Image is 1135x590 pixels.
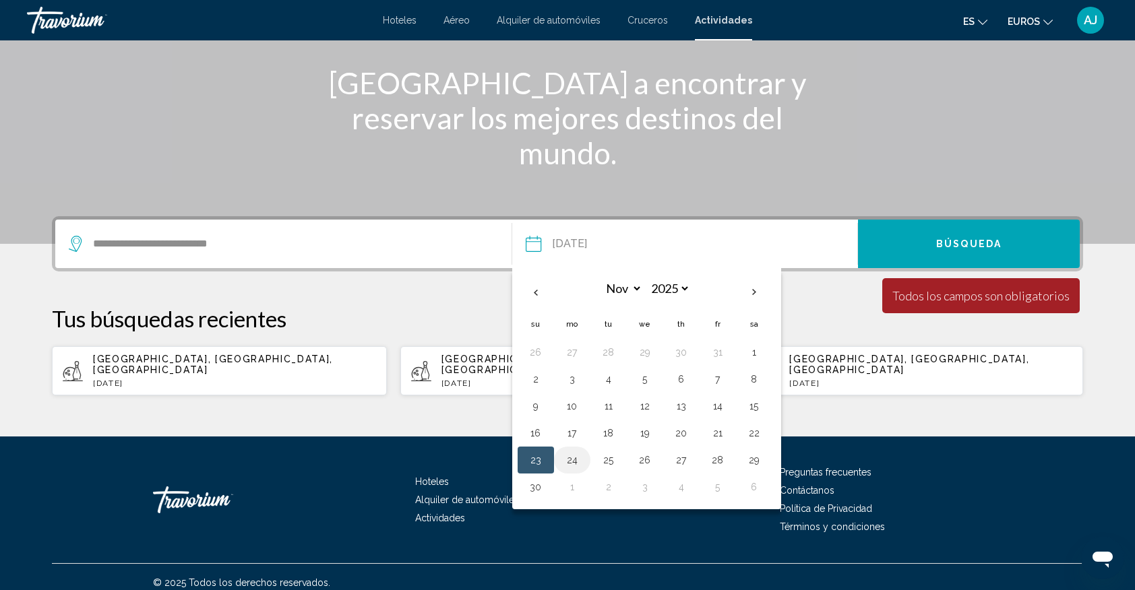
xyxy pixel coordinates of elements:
button: Day 13 [671,397,692,416]
a: Cruceros [627,15,668,26]
font: © 2025 Todos los derechos reservados. [153,577,330,588]
a: Alquiler de automóviles [497,15,601,26]
button: Day 4 [671,478,692,496]
button: Day 27 [671,451,692,469]
a: Travorium [27,7,369,34]
button: Day 6 [671,370,692,389]
button: Day 5 [634,370,656,389]
button: Cambiar idioma [963,11,987,31]
select: Select month [599,277,642,300]
button: [GEOGRAPHIC_DATA], [GEOGRAPHIC_DATA], [GEOGRAPHIC_DATA][DATE] [52,346,387,396]
font: euros [1008,16,1040,27]
button: Day 16 [525,424,547,442]
button: Day 29 [743,451,765,469]
button: [GEOGRAPHIC_DATA], [GEOGRAPHIC_DATA], [GEOGRAPHIC_DATA][DATE] [400,346,735,396]
button: Day 30 [525,478,547,496]
button: Day 8 [743,370,765,389]
button: Menú de usuario [1073,6,1108,34]
button: Cambiar moneda [1008,11,1053,31]
font: es [963,16,975,27]
button: Day 26 [634,451,656,469]
font: AJ [1084,13,1097,27]
button: Day 3 [561,370,583,389]
button: Búsqueda [858,220,1080,268]
button: Day 18 [598,424,619,442]
button: Date: Nov 23, 2025 [526,220,857,268]
button: Day 20 [671,424,692,442]
a: Hoteles [415,476,449,487]
button: Day 10 [561,397,583,416]
a: Alquiler de automóviles [415,494,519,505]
button: Day 30 [671,343,692,362]
p: [DATE] [789,379,1072,388]
button: Day 2 [598,478,619,496]
button: Day 15 [743,397,765,416]
button: Day 12 [634,397,656,416]
button: Day 22 [743,424,765,442]
span: Búsqueda [936,239,1002,250]
a: Actividades [695,15,752,26]
button: Day 28 [707,451,729,469]
button: Day 1 [743,343,765,362]
button: Day 1 [561,478,583,496]
span: [GEOGRAPHIC_DATA], [GEOGRAPHIC_DATA], [GEOGRAPHIC_DATA] [789,354,1029,375]
button: Day 9 [525,397,547,416]
p: Tus búsquedas recientes [52,305,1083,332]
a: Aéreo [443,15,470,26]
button: Day 7 [707,370,729,389]
a: Travorium [153,480,288,520]
button: Day 3 [634,478,656,496]
a: Hoteles [383,15,417,26]
button: Next month [736,277,772,308]
button: Day 11 [598,397,619,416]
p: [DATE] [93,379,376,388]
button: Day 31 [707,343,729,362]
button: Day 25 [598,451,619,469]
a: Términos y condiciones [780,521,885,532]
button: Day 6 [743,478,765,496]
button: Day 26 [525,343,547,362]
span: [GEOGRAPHIC_DATA], [GEOGRAPHIC_DATA], [GEOGRAPHIC_DATA] [93,354,333,375]
button: Day 24 [561,451,583,469]
button: Day 14 [707,397,729,416]
h1: [GEOGRAPHIC_DATA] a encontrar y reservar los mejores destinos del mundo. [315,65,820,170]
button: Day 4 [598,370,619,389]
span: [GEOGRAPHIC_DATA], [GEOGRAPHIC_DATA], [GEOGRAPHIC_DATA] [441,354,681,375]
select: Select year [646,277,690,300]
div: Search widget [55,220,1080,268]
a: Actividades [415,513,465,523]
iframe: Botón para iniciar la ventana de mensajería [1081,536,1124,579]
button: Day 21 [707,424,729,442]
button: Day 27 [561,343,583,362]
button: [GEOGRAPHIC_DATA], [GEOGRAPHIC_DATA], [GEOGRAPHIC_DATA][DATE] [748,346,1083,396]
div: Todos los campos son obligatorios [892,288,1070,303]
button: Day 28 [598,343,619,362]
p: [DATE] [441,379,725,388]
button: Day 29 [634,343,656,362]
button: Day 17 [561,424,583,442]
a: Política de Privacidad [780,503,872,514]
button: Day 5 [707,478,729,496]
button: Day 23 [525,451,547,469]
button: Previous month [518,277,554,308]
a: Contáctanos [780,485,834,496]
button: Day 2 [525,370,547,389]
button: Day 19 [634,424,656,442]
a: Preguntas frecuentes [780,467,871,478]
